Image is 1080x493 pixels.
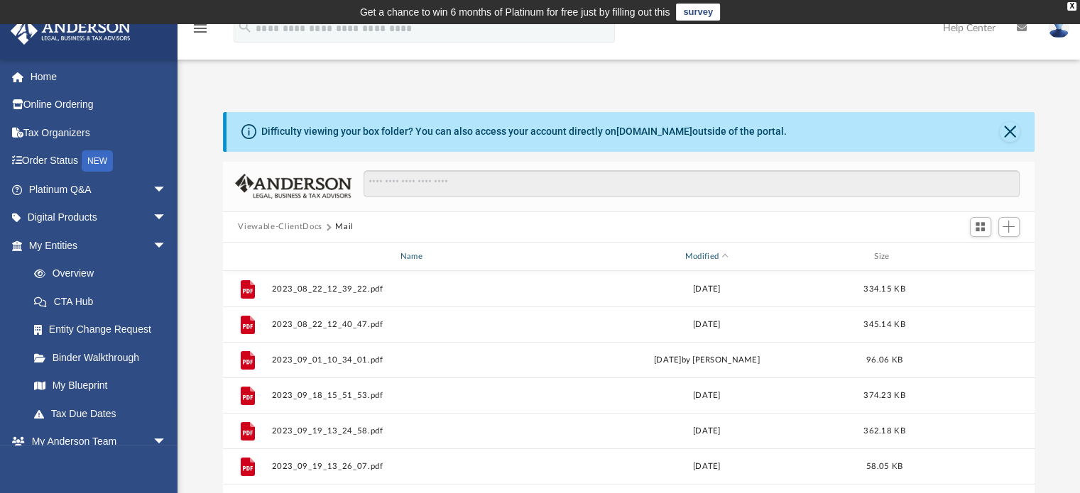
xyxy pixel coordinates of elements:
[20,260,188,288] a: Overview
[192,27,209,37] a: menu
[271,462,557,471] button: 2023_09_19_13_26_07.pdf
[856,250,912,263] div: Size
[866,462,902,470] span: 58.05 KB
[6,17,135,45] img: Anderson Advisors Platinum Portal
[10,204,188,232] a: Digital Productsarrow_drop_down
[20,316,188,344] a: Entity Change Request
[676,4,720,21] a: survey
[261,124,787,139] div: Difficulty viewing your box folder? You can also access your account directly on outside of the p...
[153,428,181,457] span: arrow_drop_down
[10,231,188,260] a: My Entitiesarrow_drop_down
[564,389,850,402] div: [DATE]
[271,426,557,436] button: 2023_09_19_13_24_58.pdf
[238,221,322,233] button: Viewable-ClientDocs
[1000,122,1020,142] button: Close
[229,250,264,263] div: id
[360,4,670,21] div: Get a chance to win 6 months of Platinum for free just by filling out this
[564,460,850,473] div: [DATE]
[20,399,188,428] a: Tax Due Dates
[10,428,181,456] a: My Anderson Teamarrow_drop_down
[564,318,850,331] div: [DATE]
[616,126,692,137] a: [DOMAIN_NAME]
[919,250,1018,263] div: id
[237,19,253,35] i: search
[564,354,850,367] div: [DATE] by [PERSON_NAME]
[153,175,181,204] span: arrow_drop_down
[10,62,188,91] a: Home
[153,204,181,233] span: arrow_drop_down
[271,391,557,400] button: 2023_09_18_15_51_53.pdf
[364,170,1019,197] input: Search files and folders
[1048,18,1069,38] img: User Pic
[20,343,188,372] a: Binder Walkthrough
[20,287,188,316] a: CTA Hub
[271,250,557,263] div: Name
[20,372,181,400] a: My Blueprint
[10,118,188,147] a: Tax Organizers
[866,356,902,364] span: 96.06 KB
[192,20,209,37] i: menu
[863,285,905,293] span: 334.15 KB
[153,231,181,260] span: arrow_drop_down
[970,217,991,237] button: Switch to Grid View
[863,321,905,328] span: 345.14 KB
[863,427,905,435] span: 362.18 KB
[271,355,557,365] button: 2023_09_01_10_34_01.pdf
[335,221,354,233] button: Mail
[1067,2,1076,11] div: close
[564,425,850,438] div: [DATE]
[863,392,905,399] span: 374.23 KB
[271,320,557,329] button: 2023_08_22_12_40_47.pdf
[10,91,188,119] a: Online Ordering
[82,150,113,172] div: NEW
[10,175,188,204] a: Platinum Q&Aarrow_drop_down
[998,217,1020,237] button: Add
[564,283,850,296] div: [DATE]
[10,147,188,176] a: Order StatusNEW
[271,284,557,294] button: 2023_08_22_12_39_22.pdf
[563,250,849,263] div: Modified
